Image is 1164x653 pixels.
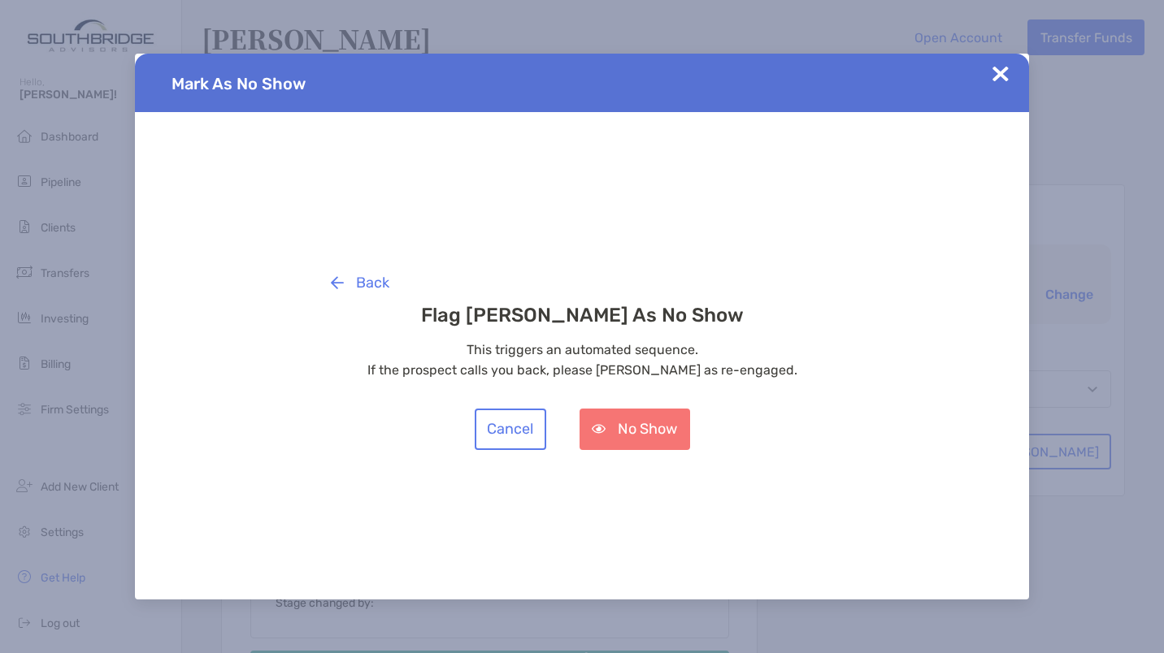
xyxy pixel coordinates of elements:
[992,66,1009,82] img: Close Updates Zoe
[172,74,306,93] span: Mark As No Show
[592,424,606,434] img: button icon
[318,360,846,380] p: If the prospect calls you back, please [PERSON_NAME] as re-engaged.
[318,304,846,326] h3: Flag [PERSON_NAME] As No Show
[318,262,402,304] button: Back
[580,409,690,450] button: No Show
[331,276,344,289] img: button icon
[475,409,546,450] button: Cancel
[318,339,846,360] p: This triggers an automated sequence.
